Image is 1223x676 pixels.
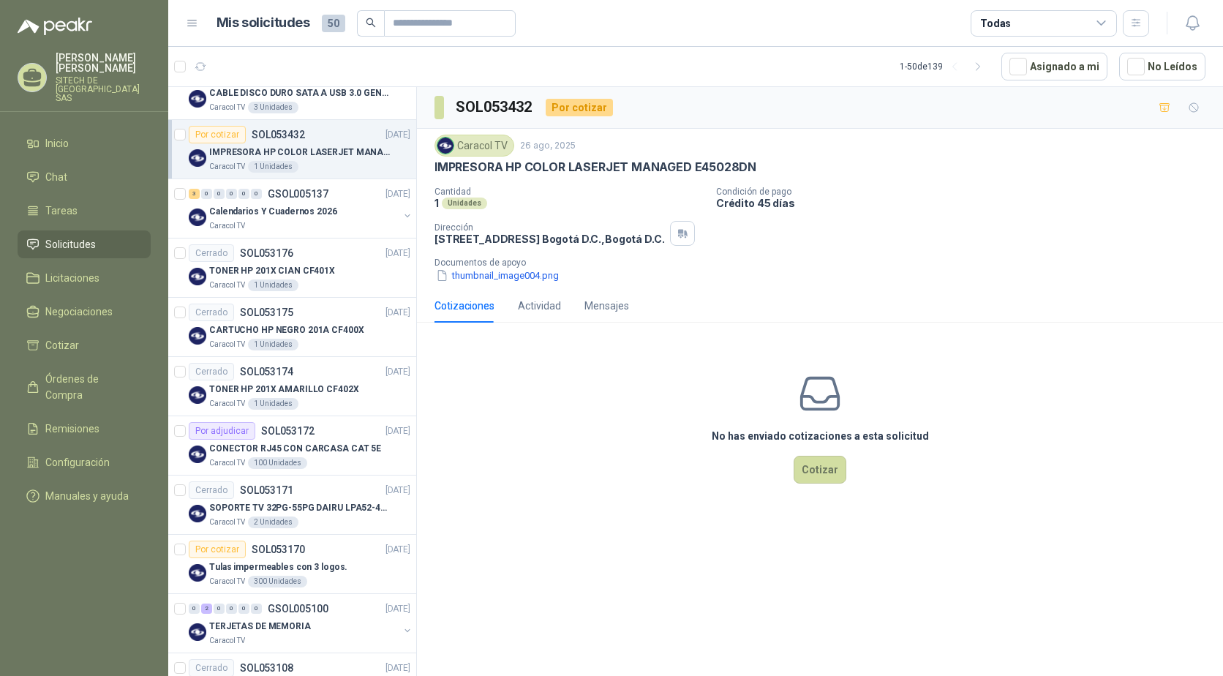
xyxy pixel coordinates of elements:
[434,197,439,209] p: 1
[437,138,454,154] img: Company Logo
[189,541,246,558] div: Por cotizar
[189,481,234,499] div: Cerrado
[248,457,307,469] div: 100 Unidades
[189,604,200,614] div: 0
[980,15,1011,31] div: Todas
[385,543,410,557] p: [DATE]
[56,53,151,73] p: [PERSON_NAME] [PERSON_NAME]
[518,298,561,314] div: Actividad
[209,501,391,515] p: SOPORTE TV 32PG-55PG DAIRU LPA52-446KIT2
[209,635,245,647] p: Caracol TV
[240,663,293,673] p: SOL053108
[240,485,293,495] p: SOL053171
[252,544,305,555] p: SOL053170
[18,264,151,292] a: Licitaciones
[251,604,262,614] div: 0
[248,339,298,350] div: 1 Unidades
[584,298,629,314] div: Mensajes
[385,424,410,438] p: [DATE]
[385,187,410,201] p: [DATE]
[712,428,929,444] h3: No has enviado cotizaciones a esta solicitud
[45,169,67,185] span: Chat
[168,61,416,120] a: Por adjudicarSOL053532[DATE] Company LogoCABLE DISCO DURO SATA A USB 3.0 GENERICOCaracol TV3 Unid...
[189,209,206,226] img: Company Logo
[209,205,337,219] p: Calendarios Y Cuadernos 2026
[248,279,298,291] div: 1 Unidades
[248,398,298,410] div: 1 Unidades
[45,304,113,320] span: Negociaciones
[18,230,151,258] a: Solicitudes
[45,135,69,151] span: Inicio
[45,236,96,252] span: Solicitudes
[209,161,245,173] p: Caracol TV
[189,327,206,345] img: Company Logo
[189,244,234,262] div: Cerrado
[45,454,110,470] span: Configuración
[18,197,151,225] a: Tareas
[434,268,560,283] button: thumbnail_image004.png
[201,604,212,614] div: 2
[18,448,151,476] a: Configuración
[18,163,151,191] a: Chat
[45,203,78,219] span: Tareas
[209,220,245,232] p: Caracol TV
[385,306,410,320] p: [DATE]
[716,187,1217,197] p: Condición de pago
[1119,53,1205,80] button: No Leídos
[385,247,410,260] p: [DATE]
[168,298,416,357] a: CerradoSOL053175[DATE] Company LogoCARTUCHO HP NEGRO 201A CF400XCaracol TV1 Unidades
[226,189,237,199] div: 0
[209,517,245,528] p: Caracol TV
[261,426,315,436] p: SOL053172
[268,604,328,614] p: GSOL005100
[189,386,206,404] img: Company Logo
[214,189,225,199] div: 0
[189,564,206,582] img: Company Logo
[322,15,345,32] span: 50
[18,482,151,510] a: Manuales y ayuda
[18,18,92,35] img: Logo peakr
[209,339,245,350] p: Caracol TV
[248,517,298,528] div: 2 Unidades
[168,476,416,535] a: CerradoSOL053171[DATE] Company LogoSOPORTE TV 32PG-55PG DAIRU LPA52-446KIT2Caracol TV2 Unidades
[189,446,206,463] img: Company Logo
[248,161,298,173] div: 1 Unidades
[385,484,410,497] p: [DATE]
[248,102,298,113] div: 3 Unidades
[238,189,249,199] div: 0
[209,279,245,291] p: Caracol TV
[209,620,311,634] p: TERJETAS DE MEMORIA
[240,307,293,318] p: SOL053175
[45,421,99,437] span: Remisiones
[268,189,328,199] p: GSOL005137
[434,159,756,175] p: IMPRESORA HP COLOR LASERJET MANAGED E45028DN
[209,86,391,100] p: CABLE DISCO DURO SATA A USB 3.0 GENERICO
[189,189,200,199] div: 3
[434,298,494,314] div: Cotizaciones
[168,357,416,416] a: CerradoSOL053174[DATE] Company LogoTONER HP 201X AMARILLO CF402XCaracol TV1 Unidades
[168,239,416,298] a: CerradoSOL053176[DATE] Company LogoTONER HP 201X CIAN CF401XCaracol TV1 Unidades
[520,139,576,153] p: 26 ago, 2025
[189,600,413,647] a: 0 2 0 0 0 0 GSOL005100[DATE] Company LogoTERJETAS DE MEMORIACaracol TV
[189,363,234,380] div: Cerrado
[240,367,293,377] p: SOL053174
[251,189,262,199] div: 0
[434,258,1217,268] p: Documentos de apoyo
[434,135,514,157] div: Caracol TV
[45,488,129,504] span: Manuales y ayuda
[385,661,410,675] p: [DATE]
[209,323,364,337] p: CARTUCHO HP NEGRO 201A CF400X
[214,604,225,614] div: 0
[168,416,416,476] a: Por adjudicarSOL053172[DATE] Company LogoCONECTOR RJ45 CON CARCASA CAT 5ECaracol TV100 Unidades
[189,268,206,285] img: Company Logo
[366,18,376,28] span: search
[189,505,206,522] img: Company Logo
[201,189,212,199] div: 0
[248,576,307,587] div: 300 Unidades
[18,298,151,326] a: Negociaciones
[209,560,347,574] p: Tulas impermeables con 3 logos.
[385,602,410,616] p: [DATE]
[45,337,79,353] span: Cotizar
[209,146,391,159] p: IMPRESORA HP COLOR LASERJET MANAGED E45028DN
[209,383,359,397] p: TONER HP 201X AMARILLO CF402X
